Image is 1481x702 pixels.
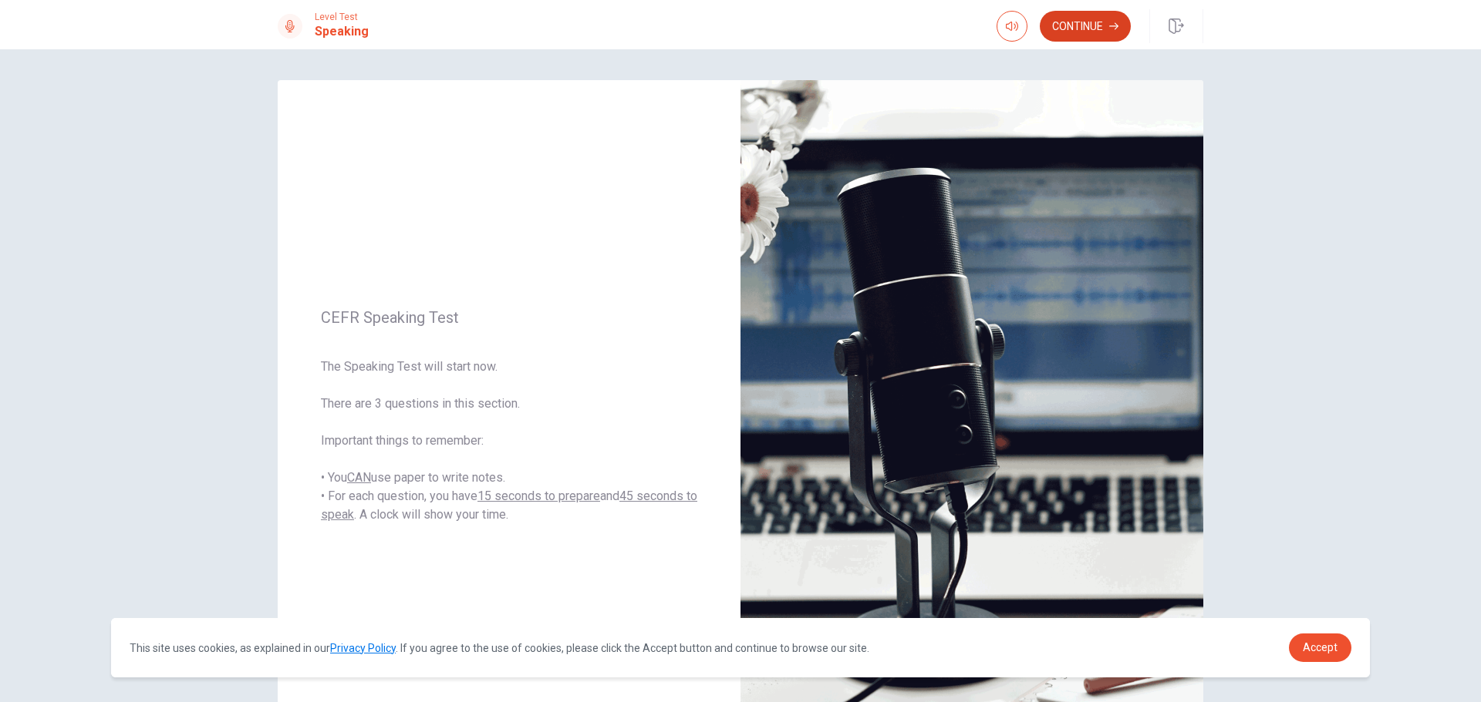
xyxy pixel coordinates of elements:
div: cookieconsent [111,618,1370,677]
span: CEFR Speaking Test [321,308,697,327]
span: This site uses cookies, as explained in our . If you agree to the use of cookies, please click th... [130,642,869,654]
span: Accept [1303,641,1338,653]
span: The Speaking Test will start now. There are 3 questions in this section. Important things to reme... [321,358,697,524]
u: 15 seconds to prepare [477,489,600,503]
button: Continue [1040,11,1131,42]
span: Level Test [315,12,369,22]
u: CAN [347,470,371,485]
a: dismiss cookie message [1289,633,1351,662]
a: Privacy Policy [330,642,396,654]
h1: Speaking [315,22,369,41]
